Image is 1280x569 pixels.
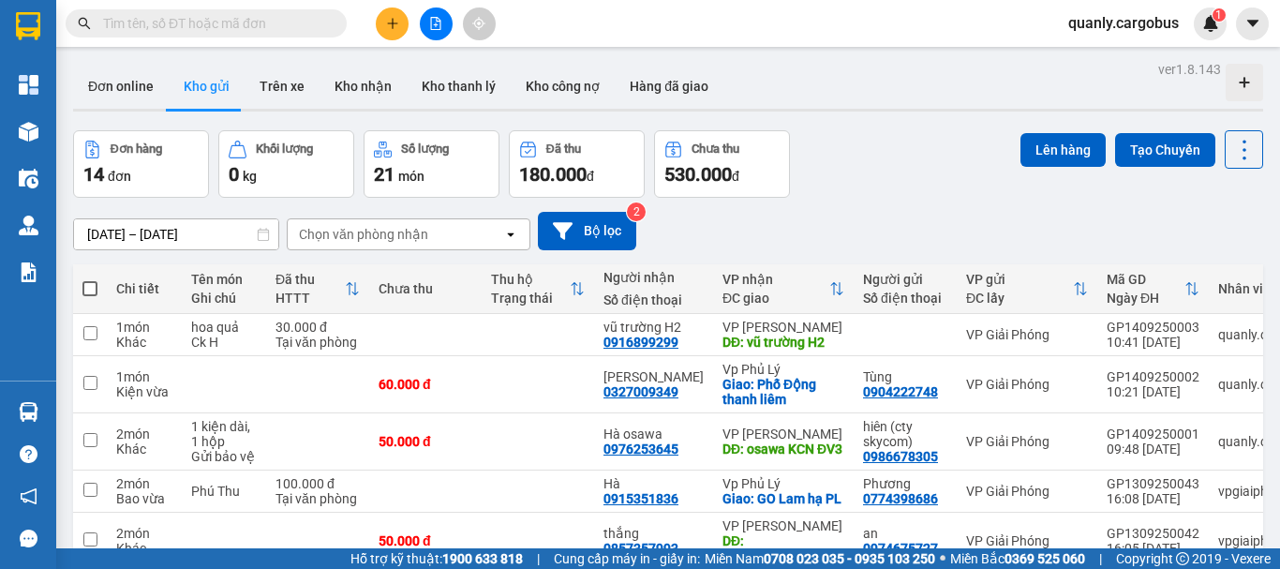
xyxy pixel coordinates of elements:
div: Người gửi [863,272,947,287]
span: copyright [1176,552,1189,565]
img: warehouse-icon [19,169,38,188]
div: Bao vừa [116,491,172,506]
span: đ [587,169,594,184]
div: thắng [603,526,704,541]
div: Tại văn phòng [275,491,360,506]
div: Tùng [863,369,947,384]
span: message [20,530,37,547]
button: Đơn hàng14đơn [73,130,209,198]
span: aim [472,17,485,30]
sup: 2 [627,202,646,221]
button: Kho nhận [320,64,407,109]
span: Cung cấp máy in - giấy in: [554,548,700,569]
div: Khối lượng [256,142,313,156]
button: Bộ lọc [538,212,636,250]
div: Ck H [191,335,257,350]
div: 0904222748 [863,384,938,399]
div: 1 kiện dài, 1 hộp [191,419,257,449]
div: VP [PERSON_NAME] [722,518,844,533]
img: dashboard-icon [19,75,38,95]
button: Tạo Chuyến [1115,133,1215,167]
span: question-circle [20,445,37,463]
th: Toggle SortBy [482,264,594,314]
div: 50.000 đ [379,533,472,548]
div: GP1409250002 [1107,369,1199,384]
div: GP1309250042 [1107,526,1199,541]
button: caret-down [1236,7,1269,40]
div: Vp Phủ Lý [722,476,844,491]
span: đ [732,169,739,184]
div: hiên (cty skycom) [863,419,947,449]
div: Ngày ĐH [1107,291,1184,306]
div: Đơn hàng [111,142,162,156]
div: Quỳnh Nam [603,369,704,384]
div: VP [PERSON_NAME] [722,320,844,335]
button: Kho thanh lý [407,64,511,109]
div: Tên món [191,272,257,287]
div: Gửi bảo vệ [191,449,257,464]
span: notification [20,487,37,505]
div: 0915351836 [603,491,678,506]
div: hoa quả [191,320,257,335]
div: ĐC giao [722,291,829,306]
input: Select a date range. [74,219,278,249]
div: VP [PERSON_NAME] [722,427,844,442]
span: Miền Bắc [950,548,1085,569]
div: VP nhận [722,272,829,287]
div: ĐC lấy [966,291,1073,306]
div: HTTT [275,291,345,306]
span: plus [386,17,399,30]
div: 0774398686 [863,491,938,506]
div: 50.000 đ [379,434,472,449]
input: Tìm tên, số ĐT hoặc mã đơn [103,13,324,34]
span: ⚪️ [940,555,945,562]
div: Số lượng [401,142,449,156]
div: 0916899299 [603,335,678,350]
th: Toggle SortBy [266,264,369,314]
span: | [537,548,540,569]
div: GP1309250043 [1107,476,1199,491]
strong: 1900 633 818 [442,551,523,566]
div: Mã GD [1107,272,1184,287]
img: logo-vxr [16,12,40,40]
button: Khối lượng0kg [218,130,354,198]
div: 16:05 [DATE] [1107,541,1199,556]
div: Tại văn phòng [275,335,360,350]
div: Khác [116,442,172,457]
button: Đơn online [73,64,169,109]
div: vũ trường H2 [603,320,704,335]
button: Trên xe [245,64,320,109]
button: plus [376,7,409,40]
button: Số lượng21món [364,130,499,198]
div: Chi tiết [116,281,172,296]
div: VP gửi [966,272,1073,287]
div: 2 món [116,476,172,491]
div: 10:21 [DATE] [1107,384,1199,399]
div: GP1409250003 [1107,320,1199,335]
div: DĐ: osawa KCN ĐV3 [722,442,844,457]
div: Số điện thoại [863,291,947,306]
button: aim [463,7,496,40]
div: VP Giải Phóng [966,533,1088,548]
div: 100.000 đ [275,476,360,491]
div: 0857357993 [603,541,678,556]
span: | [1099,548,1102,569]
div: Khác [116,335,172,350]
strong: 0708 023 035 - 0935 103 250 [764,551,935,566]
span: search [78,17,91,30]
div: VP Giải Phóng [966,484,1088,499]
div: VP Giải Phóng [966,377,1088,392]
svg: open [503,227,518,242]
span: món [398,169,424,184]
span: caret-down [1244,15,1261,32]
button: Kho công nợ [511,64,615,109]
img: warehouse-icon [19,216,38,235]
button: Kho gửi [169,64,245,109]
div: Phương [863,476,947,491]
div: Hà osawa [603,427,704,442]
div: 60.000 đ [379,377,472,392]
button: Lên hàng [1020,133,1106,167]
th: Toggle SortBy [957,264,1097,314]
span: 530.000 [664,163,732,186]
div: 0986678305 [863,449,938,464]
